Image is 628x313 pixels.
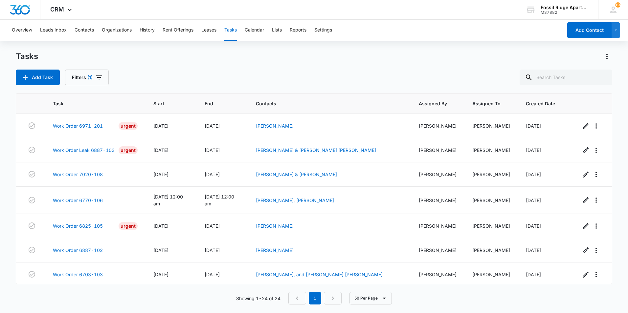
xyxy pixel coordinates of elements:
nav: Pagination [288,292,342,304]
button: Organizations [102,20,132,41]
div: [PERSON_NAME] [472,197,510,204]
a: [PERSON_NAME] & [PERSON_NAME] [256,172,337,177]
h1: Tasks [16,52,38,61]
span: [DATE] 12:00 am [205,194,234,206]
span: Task [53,100,128,107]
a: Work Order 6887-102 [53,247,103,254]
span: [DATE] [205,147,220,153]
div: [PERSON_NAME] [419,122,457,129]
a: [PERSON_NAME] [256,247,294,253]
span: [DATE] [526,198,541,203]
a: Work Order 6971-201 [53,122,103,129]
span: (1) [87,75,93,80]
span: [DATE] [153,223,168,229]
span: Start [153,100,180,107]
div: [PERSON_NAME] [472,222,510,229]
button: 50 Per Page [349,292,392,304]
span: [DATE] [153,123,168,129]
button: Tasks [224,20,237,41]
span: [DATE] [205,123,220,129]
span: Contacts [256,100,393,107]
a: [PERSON_NAME] & [PERSON_NAME] [PERSON_NAME] [256,147,376,153]
a: [PERSON_NAME] [256,123,294,129]
div: [PERSON_NAME] [419,222,457,229]
div: [PERSON_NAME] [419,197,457,204]
div: [PERSON_NAME] [419,147,457,154]
a: Work Order 6703-103 [53,271,103,278]
a: [PERSON_NAME], and [PERSON_NAME] [PERSON_NAME] [256,272,383,277]
button: Actions [602,51,612,62]
em: 1 [309,292,321,304]
span: [DATE] 12:00 am [153,194,183,206]
span: [DATE] [205,172,220,177]
button: Filters(1) [65,70,109,85]
div: [PERSON_NAME] [472,147,510,154]
a: Work Order Leak 6887-103 [53,147,115,154]
span: [DATE] [153,272,168,277]
button: Rent Offerings [163,20,193,41]
div: Urgent [119,122,138,130]
span: [DATE] [526,172,541,177]
div: [PERSON_NAME] [472,122,510,129]
div: [PERSON_NAME] [472,247,510,254]
a: Work Order 7020-108 [53,171,103,178]
button: Calendar [245,20,264,41]
span: [DATE] [526,147,541,153]
a: [PERSON_NAME] [256,223,294,229]
span: [DATE] [526,223,541,229]
div: [PERSON_NAME] [472,271,510,278]
span: [DATE] [205,223,220,229]
a: Work Order 6770-106 [53,197,103,204]
button: Contacts [75,20,94,41]
span: [DATE] [205,272,220,277]
div: Urgent [119,222,138,230]
div: [PERSON_NAME] [472,171,510,178]
span: End [205,100,231,107]
div: Urgent [119,146,138,154]
button: Settings [314,20,332,41]
span: Assigned By [419,100,447,107]
button: Leads Inbox [40,20,67,41]
button: Add Contact [567,22,612,38]
a: Work Order 6825-105 [53,222,103,229]
div: account name [541,5,589,10]
span: [DATE] [153,147,168,153]
span: Created Date [526,100,555,107]
span: [DATE] [526,247,541,253]
span: [DATE] [526,272,541,277]
div: [PERSON_NAME] [419,171,457,178]
span: [DATE] [205,247,220,253]
button: History [140,20,155,41]
button: Leases [201,20,216,41]
span: CRM [50,6,64,13]
span: 194 [615,2,620,8]
input: Search Tasks [520,70,612,85]
a: [PERSON_NAME], [PERSON_NAME] [256,198,334,203]
p: Showing 1-24 of 24 [236,295,280,302]
button: Overview [12,20,32,41]
div: [PERSON_NAME] [419,271,457,278]
div: notifications count [615,2,620,8]
span: Assigned To [472,100,501,107]
span: [DATE] [153,247,168,253]
div: account id [541,10,589,15]
span: [DATE] [526,123,541,129]
button: Reports [290,20,306,41]
button: Lists [272,20,282,41]
div: [PERSON_NAME] [419,247,457,254]
button: Add Task [16,70,60,85]
span: [DATE] [153,172,168,177]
